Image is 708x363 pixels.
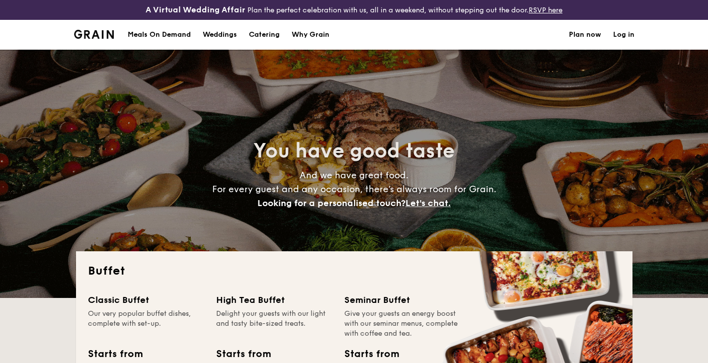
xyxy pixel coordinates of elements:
[118,4,590,16] div: Plan the perfect celebration with us, all in a weekend, without stepping out the door.
[249,20,280,50] h1: Catering
[529,6,562,14] a: RSVP here
[253,139,455,163] span: You have good taste
[74,30,114,39] img: Grain
[197,20,243,50] a: Weddings
[88,263,621,279] h2: Buffet
[243,20,286,50] a: Catering
[405,198,451,209] span: Let's chat.
[128,20,191,50] div: Meals On Demand
[292,20,329,50] div: Why Grain
[146,4,245,16] h4: A Virtual Wedding Affair
[122,20,197,50] a: Meals On Demand
[88,347,142,362] div: Starts from
[344,309,461,339] div: Give your guests an energy boost with our seminar menus, complete with coffee and tea.
[216,293,332,307] div: High Tea Buffet
[344,293,461,307] div: Seminar Buffet
[286,20,335,50] a: Why Grain
[203,20,237,50] div: Weddings
[88,309,204,339] div: Our very popular buffet dishes, complete with set-up.
[212,170,496,209] span: And we have great food. For every guest and any occasion, there’s always room for Grain.
[257,198,405,209] span: Looking for a personalised touch?
[216,347,270,362] div: Starts from
[569,20,601,50] a: Plan now
[74,30,114,39] a: Logotype
[88,293,204,307] div: Classic Buffet
[216,309,332,339] div: Delight your guests with our light and tasty bite-sized treats.
[613,20,634,50] a: Log in
[344,347,398,362] div: Starts from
